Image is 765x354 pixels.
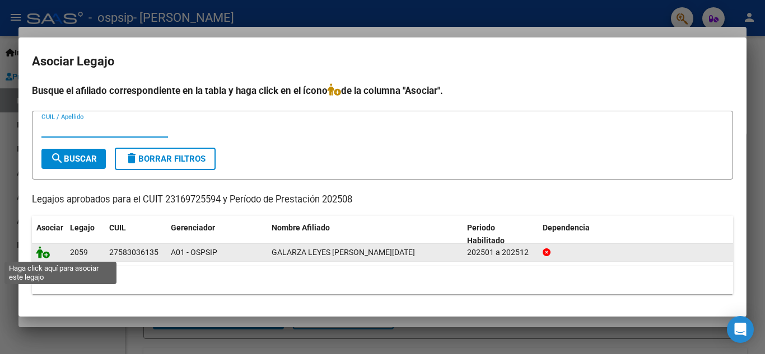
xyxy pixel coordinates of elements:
[70,248,88,257] span: 2059
[36,223,63,232] span: Asociar
[171,248,217,257] span: A01 - OSPSIP
[32,216,66,253] datatable-header-cell: Asociar
[32,193,733,207] p: Legajos aprobados para el CUIT 23169725594 y Período de Prestación 202508
[70,223,95,232] span: Legajo
[115,148,216,170] button: Borrar Filtros
[109,223,126,232] span: CUIL
[267,216,463,253] datatable-header-cell: Nombre Afiliado
[166,216,267,253] datatable-header-cell: Gerenciador
[272,223,330,232] span: Nombre Afiliado
[41,149,106,169] button: Buscar
[105,216,166,253] datatable-header-cell: CUIL
[32,51,733,72] h2: Asociar Legajo
[463,216,538,253] datatable-header-cell: Periodo Habilitado
[125,154,206,164] span: Borrar Filtros
[66,216,105,253] datatable-header-cell: Legajo
[32,83,733,98] h4: Busque el afiliado correspondiente en la tabla y haga click en el ícono de la columna "Asociar".
[467,223,505,245] span: Periodo Habilitado
[50,154,97,164] span: Buscar
[543,223,590,232] span: Dependencia
[467,246,534,259] div: 202501 a 202512
[32,266,733,294] div: 1 registros
[171,223,215,232] span: Gerenciador
[50,152,64,165] mat-icon: search
[272,248,415,257] span: GALARZA LEYES HELENA LUCIA
[538,216,734,253] datatable-header-cell: Dependencia
[109,246,158,259] div: 27583036135
[125,152,138,165] mat-icon: delete
[727,316,754,343] div: Open Intercom Messenger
